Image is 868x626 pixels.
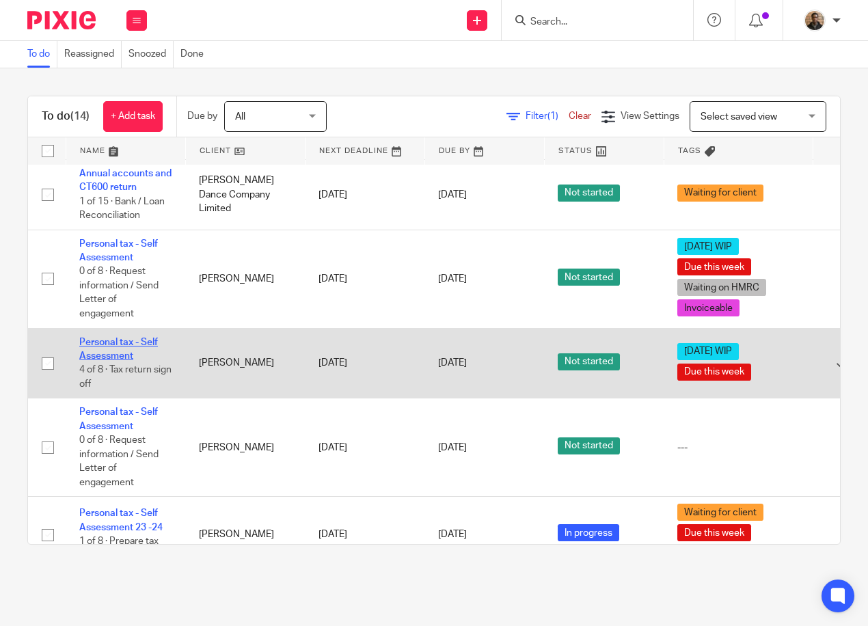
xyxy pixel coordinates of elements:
[701,112,777,122] span: Select saved view
[79,508,163,532] a: Personal tax - Self Assessment 23 -24
[79,536,159,560] span: 1 of 8 · Prepare tax return
[438,190,467,200] span: [DATE]
[558,437,620,454] span: Not started
[128,41,174,68] a: Snoozed
[438,274,467,284] span: [DATE]
[677,364,751,381] span: Due this week
[558,524,619,541] span: In progress
[79,197,165,221] span: 1 of 15 · Bank / Loan Reconciliation
[677,299,740,316] span: Invoiceable
[526,111,569,121] span: Filter
[79,169,172,192] a: Annual accounts and CT600 return
[677,504,763,521] span: Waiting for client
[79,338,158,361] a: Personal tax - Self Assessment
[305,398,424,497] td: [DATE]
[558,185,620,202] span: Not started
[569,111,591,121] a: Clear
[438,358,467,368] span: [DATE]
[305,328,424,398] td: [DATE]
[547,111,558,121] span: (1)
[558,353,620,370] span: Not started
[677,258,751,275] span: Due this week
[677,524,751,541] span: Due this week
[677,185,763,202] span: Waiting for client
[187,109,217,123] p: Due by
[837,356,857,370] a: Mark as done
[185,230,305,328] td: [PERSON_NAME]
[438,443,467,452] span: [DATE]
[79,239,158,262] a: Personal tax - Self Assessment
[79,366,172,390] span: 4 of 8 · Tax return sign off
[305,497,424,573] td: [DATE]
[70,111,90,122] span: (14)
[27,41,57,68] a: To do
[677,279,766,296] span: Waiting on HMRC
[42,109,90,124] h1: To do
[27,11,96,29] img: Pixie
[529,16,652,29] input: Search
[305,159,424,230] td: [DATE]
[558,269,620,286] span: Not started
[438,530,467,539] span: [DATE]
[678,147,701,154] span: Tags
[180,41,211,68] a: Done
[677,238,739,255] span: [DATE] WIP
[79,267,159,319] span: 0 of 8 · Request information / Send Letter of engagement
[185,398,305,497] td: [PERSON_NAME]
[185,497,305,573] td: [PERSON_NAME]
[305,230,424,328] td: [DATE]
[621,111,679,121] span: View Settings
[804,10,826,31] img: WhatsApp%20Image%202025-04-23%20.jpg
[185,159,305,230] td: [PERSON_NAME] Dance Company Limited
[64,41,122,68] a: Reassigned
[185,328,305,398] td: [PERSON_NAME]
[79,407,158,431] a: Personal tax - Self Assessment
[677,343,739,360] span: [DATE] WIP
[103,101,163,132] a: + Add task
[235,112,245,122] span: All
[677,441,799,454] div: ---
[79,435,159,487] span: 0 of 8 · Request information / Send Letter of engagement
